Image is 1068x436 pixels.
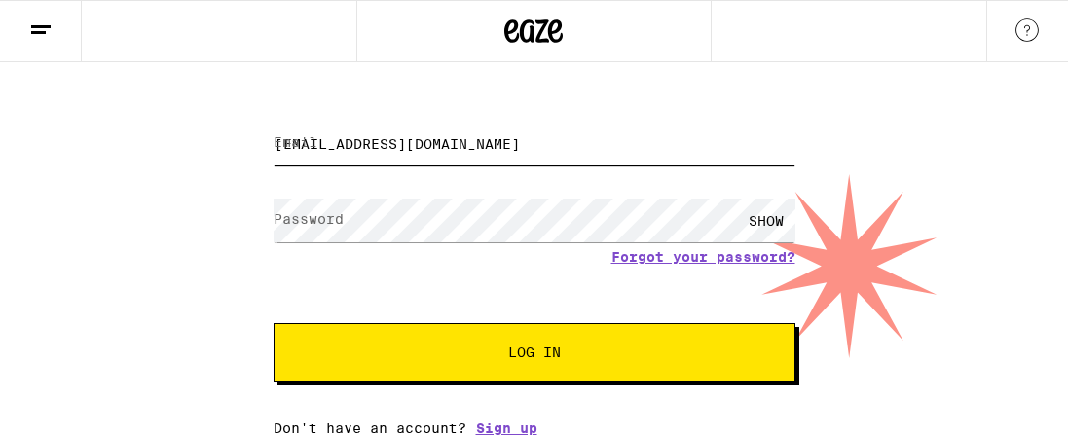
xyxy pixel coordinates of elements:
div: SHOW [737,199,795,242]
span: Hi. Need any help? [38,14,166,29]
input: Email [274,122,795,165]
a: Forgot your password? [611,249,795,265]
button: Log In [274,323,795,381]
label: Password [274,211,344,227]
a: Sign up [476,420,537,436]
label: Email [274,134,317,150]
div: Don't have an account? [274,420,795,436]
span: Log In [508,345,561,359]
